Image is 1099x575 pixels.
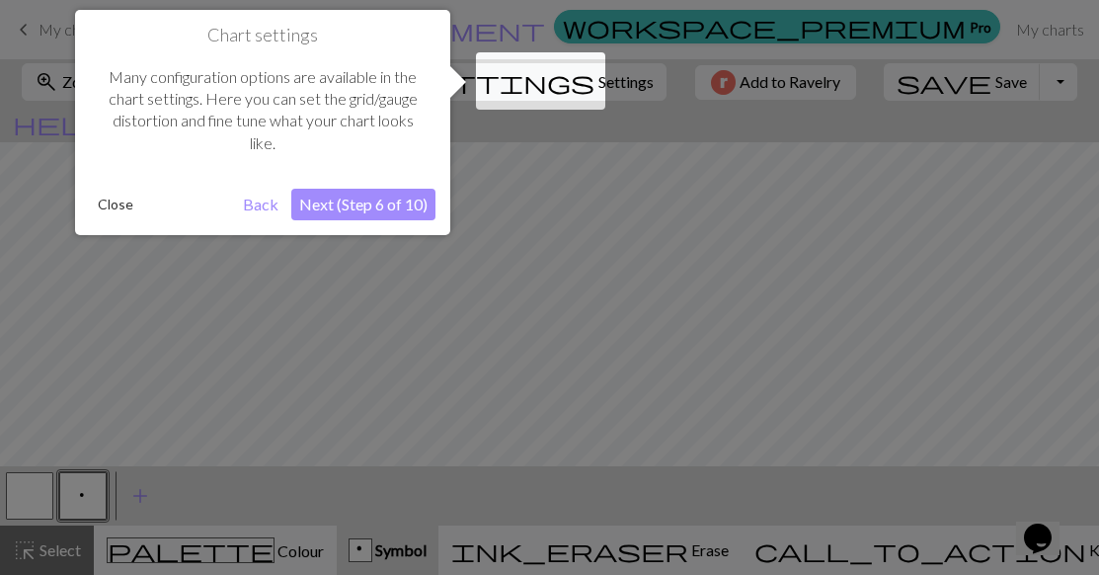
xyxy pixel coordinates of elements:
[291,189,435,220] button: Next (Step 6 of 10)
[90,25,435,46] h1: Chart settings
[75,10,450,235] div: Chart settings
[90,46,435,175] div: Many configuration options are available in the chart settings. Here you can set the grid/gauge d...
[90,190,141,219] button: Close
[235,189,286,220] button: Back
